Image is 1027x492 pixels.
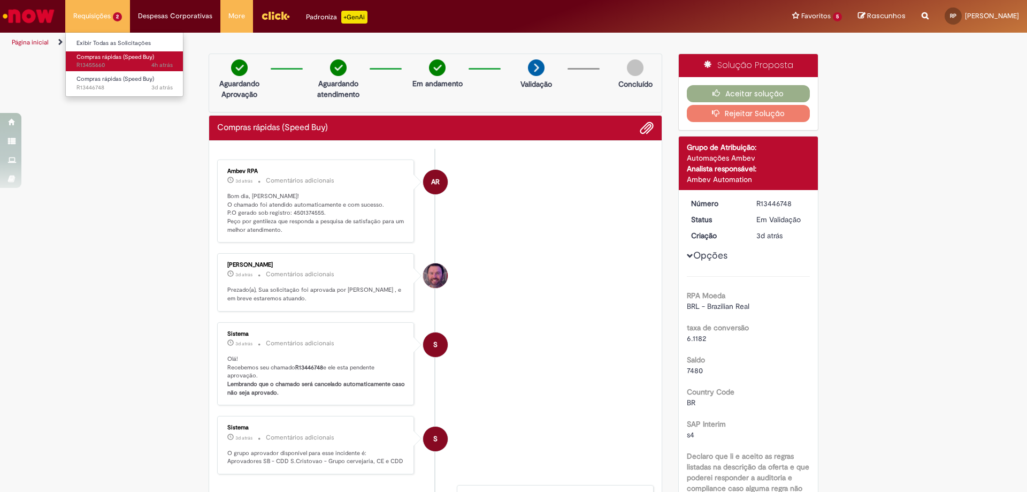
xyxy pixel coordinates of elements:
div: Automações Ambev [687,153,810,163]
a: Aberto R13455660 : Compras rápidas (Speed Buy) [66,51,183,71]
span: 3d atrás [235,178,252,184]
b: Country Code [687,387,734,397]
p: Concluído [618,79,653,89]
ul: Trilhas de página [8,33,677,52]
div: Ambev RPA [227,168,405,175]
time: 26/08/2025 08:44:47 [235,435,252,441]
span: Compras rápidas (Speed Buy) [76,53,154,61]
span: 4h atrás [151,61,173,69]
span: Rascunhos [867,11,906,21]
time: 26/08/2025 08:44:50 [235,340,252,347]
p: Prezado(a), Sua solicitação foi aprovada por [PERSON_NAME] , e em breve estaremos atuando. [227,286,405,302]
a: Exibir Todas as Solicitações [66,37,183,49]
div: System [423,427,448,451]
div: R13446748 [756,198,806,209]
span: Favoritos [801,11,831,21]
span: R13446748 [76,84,173,92]
span: 2 [113,12,122,21]
ul: Requisições [65,32,183,97]
span: 3d atrás [151,84,173,92]
span: Requisições [73,11,111,21]
small: Comentários adicionais [266,433,334,442]
span: R13455660 [76,61,173,70]
button: Adicionar anexos [640,121,654,135]
p: Validação [520,79,552,89]
b: Lembrando que o chamado será cancelado automaticamente caso não seja aprovado. [227,380,407,397]
span: 7480 [687,366,703,375]
p: Olá! Recebemos seu chamado e ele esta pendente aprovação. [227,355,405,397]
p: Em andamento [412,78,463,89]
b: Saldo [687,355,705,365]
div: Solução Proposta [679,54,818,77]
small: Comentários adicionais [266,176,334,185]
a: Aberto R13446748 : Compras rápidas (Speed Buy) [66,73,183,93]
img: check-circle-green.png [429,59,446,76]
dt: Número [683,198,749,209]
time: 28/08/2025 08:14:12 [151,61,173,69]
div: Em Validação [756,214,806,225]
b: taxa de conversão [687,323,749,332]
dt: Status [683,214,749,225]
p: Bom dia, [PERSON_NAME]! O chamado foi atendido automaticamente e com sucesso. P.O gerado sob regi... [227,192,405,234]
span: BRL - Brazilian Real [687,301,749,311]
img: click_logo_yellow_360x200.png [261,7,290,24]
span: BR [687,398,695,407]
span: S [433,332,438,358]
div: Ambev RPA [423,170,448,194]
div: [PERSON_NAME] [227,262,405,268]
span: Despesas Corporativas [138,11,212,21]
span: 3d atrás [756,231,783,240]
time: 26/08/2025 08:44:40 [151,84,173,92]
img: check-circle-green.png [231,59,248,76]
span: More [228,11,245,21]
div: Grupo de Atribuição: [687,142,810,153]
button: Rejeitar Solução [687,105,810,122]
span: 3d atrás [235,435,252,441]
button: Aceitar solução [687,85,810,102]
span: 5 [833,12,842,21]
span: [PERSON_NAME] [965,11,1019,20]
span: AR [431,169,440,195]
a: Página inicial [12,38,49,47]
small: Comentários adicionais [266,270,334,279]
div: Paulo Afonso De Freitas [423,263,448,288]
span: S [433,426,438,452]
img: img-circle-grey.png [627,59,643,76]
time: 26/08/2025 10:30:58 [235,178,252,184]
p: Aguardando atendimento [312,78,364,100]
img: ServiceNow [1,5,56,27]
p: Aguardando Aprovação [213,78,265,100]
b: R13446748 [295,364,323,372]
time: 26/08/2025 10:15:03 [235,271,252,278]
dt: Criação [683,230,749,241]
b: RPA Moeda [687,291,725,300]
p: O grupo aprovador disponível para esse incidente é: Aprovadores SB - CDD S.Cristovao - Grupo cerv... [227,449,405,466]
span: 3d atrás [235,340,252,347]
div: 26/08/2025 08:44:39 [756,230,806,241]
div: Sistema [227,425,405,431]
div: Ambev Automation [687,174,810,185]
b: SAP Interim [687,419,726,429]
div: Padroniza [306,11,367,24]
div: System [423,332,448,357]
small: Comentários adicionais [266,339,334,348]
h2: Compras rápidas (Speed Buy) Histórico de tíquete [217,123,328,133]
img: arrow-next.png [528,59,545,76]
a: Rascunhos [858,11,906,21]
img: check-circle-green.png [330,59,347,76]
span: 3d atrás [235,271,252,278]
span: 6.1182 [687,334,706,343]
p: +GenAi [341,11,367,24]
div: Analista responsável: [687,163,810,174]
time: 26/08/2025 08:44:39 [756,231,783,240]
span: RP [950,12,956,19]
div: Sistema [227,331,405,337]
span: Compras rápidas (Speed Buy) [76,75,154,83]
span: s4 [687,430,694,440]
